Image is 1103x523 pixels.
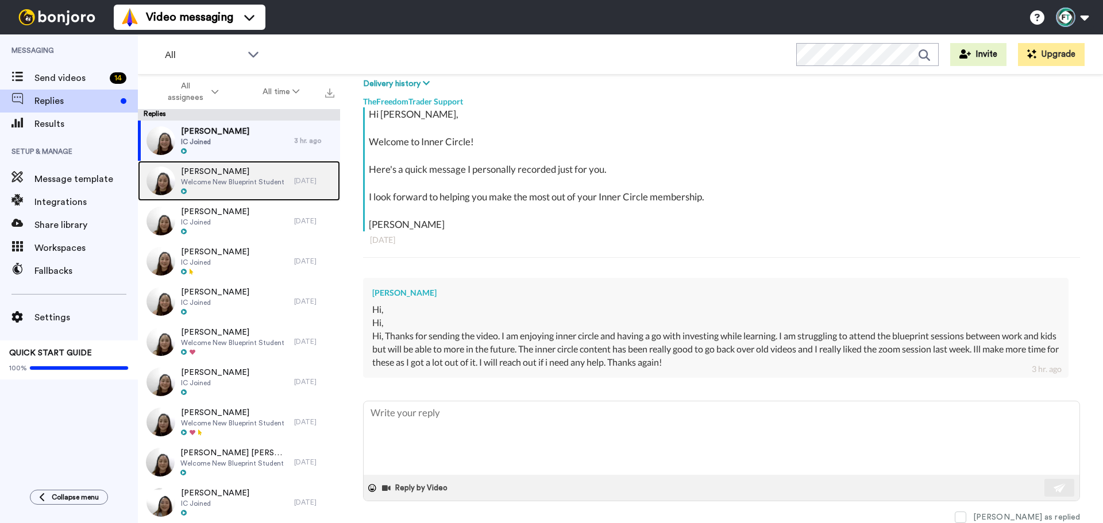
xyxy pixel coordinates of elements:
[294,417,334,427] div: [DATE]
[294,297,334,306] div: [DATE]
[146,247,175,276] img: 6748d7b8-f0a0-4b27-b275-e9e9448a573b-thumb.jpg
[372,330,1059,369] div: Hi, Thanks for sending the video. I am enjoying inner circle and having a go with investing while...
[294,136,334,145] div: 3 hr. ago
[181,218,249,227] span: IC Joined
[950,43,1006,66] button: Invite
[181,298,249,307] span: IC Joined
[138,201,340,241] a: [PERSON_NAME]IC Joined[DATE]
[138,442,340,482] a: [PERSON_NAME] [PERSON_NAME]Welcome New Blueprint Student[DATE]
[181,258,249,267] span: IC Joined
[181,177,284,187] span: Welcome New Blueprint Student
[294,377,334,386] div: [DATE]
[140,76,241,108] button: All assignees
[1018,43,1085,66] button: Upgrade
[34,264,138,278] span: Fallbacks
[294,337,334,346] div: [DATE]
[372,316,1059,330] div: Hi,
[146,287,175,316] img: 7bbe2272-4eb6-45af-9b09-e8aef15ba317-thumb.jpg
[1054,483,1066,493] img: send-white.svg
[294,257,334,266] div: [DATE]
[34,311,138,324] span: Settings
[146,327,175,356] img: 70c89f95-3606-4aa6-95f4-c372546476f7-thumb.jpg
[165,48,242,62] span: All
[241,82,322,102] button: All time
[294,498,334,507] div: [DATE]
[370,234,1073,246] div: [DATE]
[181,499,249,508] span: IC Joined
[163,80,209,103] span: All assignees
[9,349,92,357] span: QUICK START GUIDE
[325,88,334,98] img: export.svg
[181,407,284,419] span: [PERSON_NAME]
[181,419,284,428] span: Welcome New Blueprint Student
[34,195,138,209] span: Integrations
[138,241,340,281] a: [PERSON_NAME]IC Joined[DATE]
[181,246,249,258] span: [PERSON_NAME]
[146,166,175,195] img: 5222c18f-c11d-406e-bb35-b27be5967eb3-thumb.jpg
[180,459,288,468] span: Welcome New Blueprint Student
[181,137,249,146] span: IC Joined
[34,241,138,255] span: Workspaces
[363,90,1080,107] div: TheFreedomTrader Support
[138,402,340,442] a: [PERSON_NAME]Welcome New Blueprint Student[DATE]
[138,281,340,321] a: [PERSON_NAME]IC Joined[DATE]
[146,367,175,396] img: f3860f1b-1e5f-4786-ba7e-e00bd0cba296-thumb.jpg
[181,327,284,338] span: [PERSON_NAME]
[181,367,249,378] span: [PERSON_NAME]
[294,216,334,226] div: [DATE]
[181,206,249,218] span: [PERSON_NAME]
[110,72,126,84] div: 14
[180,447,288,459] span: [PERSON_NAME] [PERSON_NAME]
[1032,363,1062,375] div: 3 hr. ago
[372,287,1059,299] div: [PERSON_NAME]
[146,448,175,476] img: 4f2180c1-f9a3-4fc1-a87d-374abcc0678f-thumb.jpg
[146,207,175,235] img: 5bf82f0f-54be-4735-86ad-8dc58576fe92-thumb.jpg
[14,9,100,25] img: bj-logo-header-white.svg
[973,512,1080,523] div: [PERSON_NAME] as replied
[138,362,340,402] a: [PERSON_NAME]IC Joined[DATE]
[181,487,249,499] span: [PERSON_NAME]
[181,126,249,137] span: [PERSON_NAME]
[146,408,175,436] img: 45ee70c7-d7c1-48d8-91f0-343723d72b29-thumb.jpg
[372,303,1059,316] div: Hi,
[146,488,175,517] img: c7c9075b-0c68-4ed1-b4ef-1f43bb80bfe4-thumb.jpg
[294,176,334,185] div: [DATE]
[138,321,340,362] a: [PERSON_NAME]Welcome New Blueprint Student[DATE]
[34,117,138,131] span: Results
[138,109,340,121] div: Replies
[381,479,451,497] button: Reply by Video
[181,286,249,298] span: [PERSON_NAME]
[181,166,284,177] span: [PERSON_NAME]
[34,94,116,108] span: Replies
[9,363,27,373] span: 100%
[181,338,284,347] span: Welcome New Blueprint Student
[34,71,105,85] span: Send videos
[181,378,249,388] span: IC Joined
[138,482,340,522] a: [PERSON_NAME]IC Joined[DATE]
[52,493,99,502] span: Collapse menu
[322,83,338,100] button: Export all results that match these filters now.
[138,121,340,161] a: [PERSON_NAME]IC Joined3 hr. ago
[34,218,138,232] span: Share library
[138,161,340,201] a: [PERSON_NAME]Welcome New Blueprint Student[DATE]
[30,490,108,505] button: Collapse menu
[294,458,334,467] div: [DATE]
[34,172,138,186] span: Message template
[146,126,175,155] img: 160ae524-c6d5-4cf6-9a17-a748041f6eed-thumb.jpg
[121,8,139,26] img: vm-color.svg
[369,107,1077,231] div: Hi [PERSON_NAME], Welcome to Inner Circle! Here's a quick message I personally recorded just for ...
[363,78,433,90] button: Delivery history
[146,9,233,25] span: Video messaging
